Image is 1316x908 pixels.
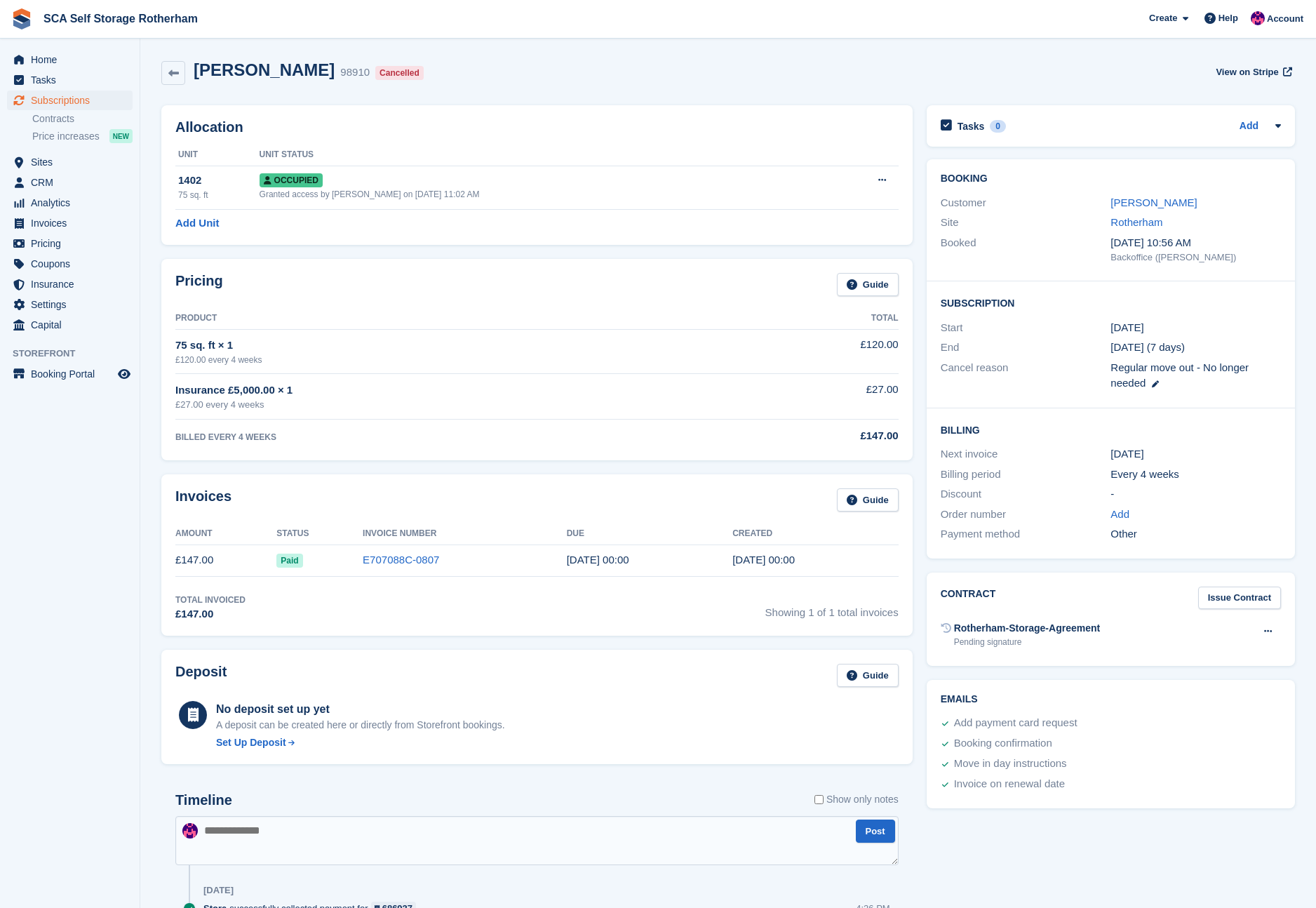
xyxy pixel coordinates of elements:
[31,50,115,69] span: Home
[941,195,1111,211] div: Customer
[1110,251,1281,265] div: Backoffice ([PERSON_NAME])
[175,523,276,545] th: Amount
[567,523,732,545] th: Due
[837,273,899,296] a: Guide
[216,701,505,718] div: No deposit set up yet
[941,446,1111,462] div: Next invoice
[31,213,115,233] span: Invoices
[178,173,260,189] div: 1402
[941,360,1111,392] div: Cancel reason
[216,718,505,733] p: A deposit can be created here or directly from Storefront bookings.
[32,130,100,143] span: Price increases
[1110,507,1129,523] a: Add
[175,545,276,576] td: £147.00
[1267,12,1303,26] span: Account
[363,554,439,566] a: E707088C-0807
[567,554,629,566] time: 2025-08-14 23:00:00 UTC
[7,173,133,192] a: menu
[1110,467,1281,483] div: Every 4 weeks
[7,70,133,90] a: menu
[814,792,824,807] input: Show only notes
[32,112,133,126] a: Contracts
[175,215,219,232] a: Add Unit
[116,366,133,382] a: Preview store
[31,152,115,172] span: Sites
[954,636,1100,648] div: Pending signature
[941,235,1111,265] div: Booked
[175,606,246,622] div: £147.00
[941,507,1111,523] div: Order number
[856,820,895,843] button: Post
[941,526,1111,542] div: Payment method
[194,60,335,79] h2: [PERSON_NAME]
[721,307,898,330] th: Total
[175,382,721,399] div: Insurance £5,000.00 × 1
[1110,196,1197,208] a: [PERSON_NAME]
[175,398,721,412] div: £27.00 every 4 weeks
[7,274,133,294] a: menu
[216,735,505,750] a: Set Up Deposit
[175,488,231,512] h2: Invoices
[1110,446,1281,462] div: [DATE]
[31,173,115,192] span: CRM
[175,354,721,366] div: £120.00 every 4 weeks
[941,486,1111,502] div: Discount
[721,329,898,373] td: £120.00
[7,295,133,314] a: menu
[1198,587,1281,610] a: Issue Contract
[954,776,1065,793] div: Invoice on renewal date
[7,152,133,172] a: menu
[31,295,115,314] span: Settings
[31,315,115,335] span: Capital
[7,254,133,274] a: menu
[31,193,115,213] span: Analytics
[175,273,223,296] h2: Pricing
[109,129,133,143] div: NEW
[837,664,899,687] a: Guide
[1251,11,1265,25] img: Sam Chapman
[732,523,898,545] th: Created
[260,173,323,187] span: Occupied
[38,7,203,30] a: SCA Self Storage Rotherham
[990,120,1006,133] div: 0
[1110,216,1162,228] a: Rotherham
[31,254,115,274] span: Coupons
[1110,486,1281,502] div: -
[7,91,133,110] a: menu
[260,188,824,201] div: Granted access by [PERSON_NAME] on [DATE] 11:02 AM
[31,234,115,253] span: Pricing
[721,374,898,420] td: £27.00
[175,431,721,443] div: BILLED EVERY 4 WEEKS
[954,621,1100,636] div: Rotherham-Storage-Agreement
[1149,11,1177,25] span: Create
[1110,320,1143,336] time: 2025-08-13 23:00:00 UTC
[765,594,899,622] span: Showing 1 of 1 total invoices
[7,234,133,253] a: menu
[216,735,286,750] div: Set Up Deposit
[1218,11,1238,25] span: Help
[954,756,1067,773] div: Move in day instructions
[276,554,302,568] span: Paid
[1110,341,1185,353] span: [DATE] (7 days)
[958,120,985,133] h2: Tasks
[175,664,227,687] h2: Deposit
[1110,361,1249,389] span: Regular move out - No longer needed
[178,189,260,201] div: 75 sq. ft
[941,467,1111,483] div: Billing period
[941,587,996,610] h2: Contract
[814,792,899,807] label: Show only notes
[941,422,1281,436] h2: Billing
[340,65,370,81] div: 98910
[941,320,1111,336] div: Start
[175,594,246,606] div: Total Invoiced
[175,338,721,354] div: 75 sq. ft × 1
[837,488,899,512] a: Guide
[31,91,115,110] span: Subscriptions
[721,428,898,444] div: £147.00
[1216,65,1278,79] span: View on Stripe
[175,144,260,166] th: Unit
[7,213,133,233] a: menu
[941,215,1111,231] div: Site
[1210,60,1295,84] a: View on Stripe
[175,119,899,135] h2: Allocation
